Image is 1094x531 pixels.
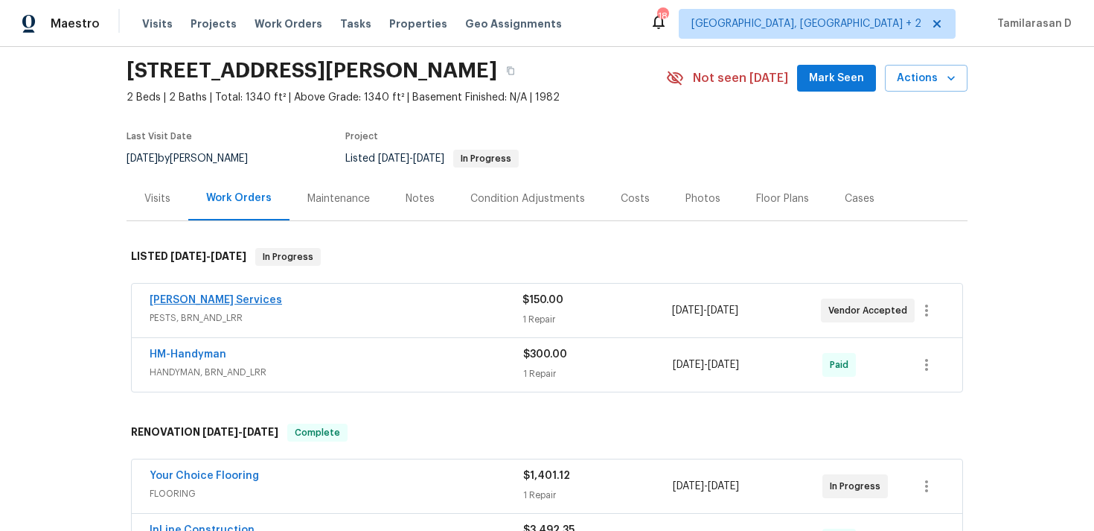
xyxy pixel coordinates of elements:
[150,311,522,325] span: PESTS, BRN_AND_LRR
[202,427,238,437] span: [DATE]
[206,191,272,206] div: Work Orders
[191,16,237,31] span: Projects
[51,16,100,31] span: Maestro
[693,71,788,86] span: Not seen [DATE]
[255,16,322,31] span: Work Orders
[522,312,671,327] div: 1 Repair
[897,69,956,88] span: Actions
[621,191,650,206] div: Costs
[289,425,346,440] span: Complete
[144,191,170,206] div: Visits
[673,481,704,492] span: [DATE]
[523,366,673,381] div: 1 Repair
[127,233,967,281] div: LISTED [DATE]-[DATE]In Progress
[673,360,704,370] span: [DATE]
[345,153,519,164] span: Listed
[672,303,738,318] span: -
[345,132,378,141] span: Project
[991,16,1072,31] span: Tamilarasan D
[378,153,444,164] span: -
[170,251,246,261] span: -
[691,16,921,31] span: [GEOGRAPHIC_DATA], [GEOGRAPHIC_DATA] + 2
[131,424,278,442] h6: RENOVATION
[672,305,703,316] span: [DATE]
[809,69,864,88] span: Mark Seen
[470,191,585,206] div: Condition Adjustments
[828,303,913,318] span: Vendor Accepted
[685,191,720,206] div: Photos
[150,365,523,380] span: HANDYMAN, BRN_AND_LRR
[150,295,282,305] a: [PERSON_NAME] Services
[170,251,206,261] span: [DATE]
[257,249,319,264] span: In Progress
[211,251,246,261] span: [DATE]
[465,16,562,31] span: Geo Assignments
[127,150,266,168] div: by [PERSON_NAME]
[523,349,567,360] span: $300.00
[885,65,967,92] button: Actions
[673,357,739,372] span: -
[413,153,444,164] span: [DATE]
[830,357,854,372] span: Paid
[150,486,523,501] span: FLOORING
[845,191,874,206] div: Cases
[340,19,371,29] span: Tasks
[756,191,809,206] div: Floor Plans
[657,9,668,24] div: 18
[455,154,517,163] span: In Progress
[406,191,435,206] div: Notes
[522,295,563,305] span: $150.00
[307,191,370,206] div: Maintenance
[127,153,158,164] span: [DATE]
[523,471,570,481] span: $1,401.12
[497,57,524,84] button: Copy Address
[142,16,173,31] span: Visits
[127,90,666,105] span: 2 Beds | 2 Baths | Total: 1340 ft² | Above Grade: 1340 ft² | Basement Finished: N/A | 1982
[389,16,447,31] span: Properties
[131,248,246,266] h6: LISTED
[708,360,739,370] span: [DATE]
[127,63,497,78] h2: [STREET_ADDRESS][PERSON_NAME]
[378,153,409,164] span: [DATE]
[523,488,673,503] div: 1 Repair
[708,481,739,492] span: [DATE]
[673,479,739,494] span: -
[150,349,226,360] a: HM-Handyman
[127,409,967,457] div: RENOVATION [DATE]-[DATE]Complete
[707,305,738,316] span: [DATE]
[202,427,278,437] span: -
[243,427,278,437] span: [DATE]
[797,65,876,92] button: Mark Seen
[150,471,259,481] a: Your Choice Flooring
[127,132,192,141] span: Last Visit Date
[830,479,886,494] span: In Progress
